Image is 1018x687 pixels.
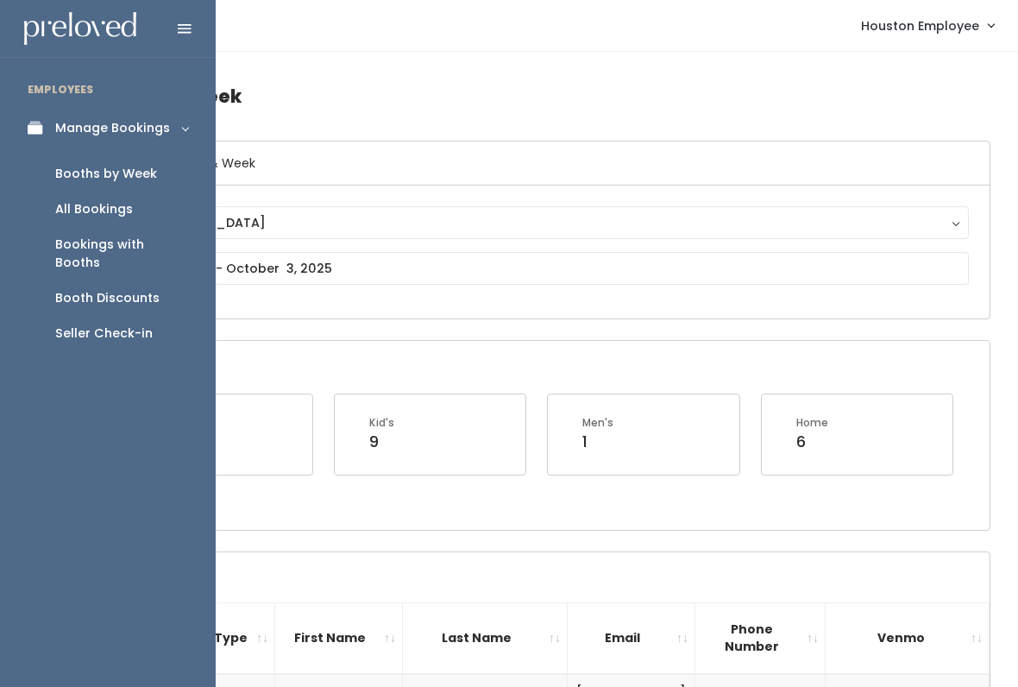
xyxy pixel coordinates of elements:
[582,415,613,431] div: Men's
[369,415,394,431] div: Kid's
[844,7,1011,44] a: Houston Employee
[568,602,695,674] th: Email: activate to sort column ascending
[55,325,153,343] div: Seller Check-in
[403,602,568,674] th: Last Name: activate to sort column ascending
[826,602,990,674] th: Venmo: activate to sort column ascending
[55,165,157,183] div: Booths by Week
[861,16,979,35] span: Houston Employee
[582,431,613,453] div: 1
[55,119,170,137] div: Manage Bookings
[55,289,160,307] div: Booth Discounts
[55,200,133,218] div: All Bookings
[110,252,969,285] input: September 27 - October 3, 2025
[88,72,990,120] h4: Booths by Week
[55,236,188,272] div: Bookings with Booths
[89,142,990,186] h6: Select Location & Week
[110,206,969,239] button: [GEOGRAPHIC_DATA]
[126,213,952,232] div: [GEOGRAPHIC_DATA]
[275,602,403,674] th: First Name: activate to sort column ascending
[369,431,394,453] div: 9
[695,602,826,674] th: Phone Number: activate to sort column ascending
[204,602,275,674] th: Type: activate to sort column ascending
[24,12,136,46] img: preloved logo
[796,431,828,453] div: 6
[796,415,828,431] div: Home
